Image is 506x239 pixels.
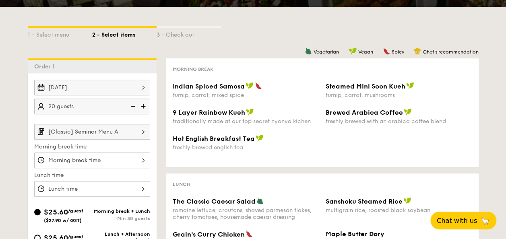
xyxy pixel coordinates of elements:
[34,152,150,168] input: Morning break time
[28,28,92,39] div: 1 - Select menu
[326,92,472,99] div: turnip, carrot, mushrooms
[404,108,412,115] img: icon-vegan.f8ff3823.svg
[173,82,245,90] span: Indian Spiced Samosa
[138,99,150,114] img: icon-add.58712e84.svg
[34,99,150,114] input: Number of guests
[92,216,150,221] div: Min 30 guests
[92,208,150,214] div: Morning break + Lunch
[173,92,319,99] div: turnip, carrot, mixed spice
[246,230,253,237] img: icon-spicy.37a8142b.svg
[256,197,264,204] img: icon-vegetarian.fe4039eb.svg
[34,143,150,151] label: Morning break time
[173,207,319,220] div: romaine lettuce, croutons, shaved parmesan flakes, cherry tomatoes, housemade caesar dressing
[246,108,254,115] img: icon-vegan.f8ff3823.svg
[430,212,496,229] button: Chat with us🦙
[92,28,157,39] div: 2 - Select items
[34,80,150,95] input: Event date
[326,230,384,238] span: Maple Butter Dory
[423,49,479,55] span: Chef's recommendation
[358,49,373,55] span: Vegan
[173,109,245,116] span: 9 Layer Rainbow Kueh
[136,124,150,139] img: icon-chevron-right.3c0dfbd6.svg
[480,216,490,225] span: 🦙
[173,198,256,205] span: The Classic Caesar Salad
[68,208,83,214] span: /guest
[326,109,403,116] span: Brewed Arabica Coffee
[126,99,138,114] img: icon-reduce.1d2dbef1.svg
[256,134,264,142] img: icon-vegan.f8ff3823.svg
[305,47,312,55] img: icon-vegetarian.fe4039eb.svg
[44,218,82,223] span: ($27.90 w/ GST)
[34,181,150,197] input: Lunch time
[349,47,357,55] img: icon-vegan.f8ff3823.svg
[326,118,472,125] div: freshly brewed with an arabica coffee blend
[173,135,255,142] span: Hot English Breakfast Tea
[437,217,477,225] span: Chat with us
[246,82,254,89] img: icon-vegan.f8ff3823.svg
[255,82,262,89] img: icon-spicy.37a8142b.svg
[392,49,404,55] span: Spicy
[314,49,339,55] span: Vegetarian
[173,118,319,125] div: traditionally made at our top secret nyonya kichen
[173,231,245,238] span: Grain's Curry Chicken
[326,198,403,205] span: Sanshoku Steamed Rice
[383,47,390,55] img: icon-spicy.37a8142b.svg
[34,209,41,215] input: $25.60/guest($27.90 w/ GST)Morning break + LunchMin 30 guests
[414,47,421,55] img: icon-chef-hat.a58ddaea.svg
[34,63,58,70] span: Order 1
[173,144,319,151] div: freshly brewed english tea
[403,197,411,204] img: icon-vegan.f8ff3823.svg
[326,82,405,90] span: Steamed Mini Soon Kueh
[173,66,213,72] span: Morning break
[157,28,221,39] div: 3 - Check out
[406,82,414,89] img: icon-vegan.f8ff3823.svg
[44,208,68,216] span: $25.60
[34,171,150,179] label: Lunch time
[173,181,190,187] span: Lunch
[326,207,472,214] div: multigrain rice, roasted black soybean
